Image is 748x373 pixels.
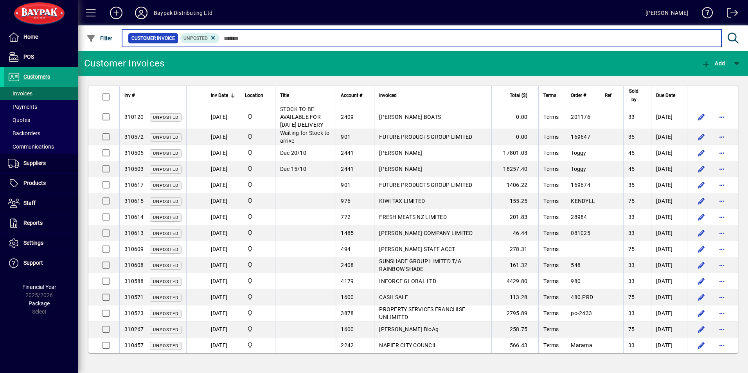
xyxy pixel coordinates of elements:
span: [PERSON_NAME] STAFF ACCT [379,246,455,252]
span: Suppliers [23,160,46,166]
span: Reports [23,220,43,226]
td: 278.31 [491,241,538,257]
td: 0.00 [491,129,538,145]
button: More options [716,211,728,223]
span: Staff [23,200,36,206]
div: Order # [571,91,595,100]
span: Total ($) [510,91,527,100]
span: Terms [543,294,559,300]
td: 1406.22 [491,177,538,193]
span: 310617 [124,182,144,188]
span: Terms [543,262,559,268]
span: Account # [341,91,362,100]
span: Unposted [153,247,178,252]
span: 33 [628,342,635,348]
a: Staff [4,194,78,213]
button: More options [716,259,728,271]
button: Edit [695,179,708,191]
span: Unposted [153,183,178,188]
a: Communications [4,140,78,153]
td: 17801.03 [491,145,538,161]
span: 548 [571,262,581,268]
span: Due 15/10 [280,166,306,172]
td: 2795.89 [491,305,538,321]
td: [DATE] [651,145,687,161]
div: Inv Date [211,91,235,100]
span: 310505 [124,150,144,156]
span: Unposted [153,115,178,120]
td: [DATE] [651,177,687,193]
span: 310120 [124,114,144,120]
span: Support [23,260,43,266]
div: Ref [605,91,619,100]
button: More options [716,163,728,175]
button: Edit [695,323,708,335]
span: Quotes [8,117,30,123]
span: Due Date [656,91,675,100]
span: 1600 [341,294,354,300]
span: Customer Invoice [131,34,175,42]
span: 75 [628,294,635,300]
span: INFORCE GLOBAL LTD [379,278,436,284]
span: Unposted [153,295,178,300]
span: Unposted [153,167,178,172]
div: Invoiced [379,91,487,100]
td: 161.32 [491,257,538,273]
a: Support [4,253,78,273]
td: [DATE] [206,105,240,129]
td: 566.43 [491,337,538,353]
span: Terms [543,230,559,236]
div: Customer Invoices [84,57,164,70]
td: [DATE] [206,337,240,353]
a: Quotes [4,113,78,127]
span: [PERSON_NAME] BioAg [379,326,439,332]
a: Payments [4,100,78,113]
button: Edit [695,259,708,271]
span: Unposted [153,135,178,140]
span: 33 [628,310,635,316]
td: [DATE] [206,321,240,337]
td: [DATE] [651,321,687,337]
td: 46.44 [491,225,538,241]
span: Terms [543,310,559,316]
span: Inv # [124,91,135,100]
a: Suppliers [4,154,78,173]
button: Edit [695,339,708,351]
span: 33 [628,262,635,268]
span: PROPERTY SERVICES FRANCHISE UNLIMITED [379,306,465,320]
span: Baypak - Onekawa [245,261,270,269]
span: Terms [543,91,556,100]
a: Home [4,27,78,47]
span: 35 [628,134,635,140]
span: Terms [543,278,559,284]
td: [DATE] [651,193,687,209]
button: More options [716,227,728,239]
span: Terms [543,198,559,204]
button: Edit [695,227,708,239]
a: Logout [721,2,738,27]
button: Edit [695,111,708,123]
td: [DATE] [651,337,687,353]
span: Baypak - Onekawa [245,149,270,157]
span: Unposted [153,199,178,204]
span: Baypak - Onekawa [245,213,270,221]
span: 45 [628,166,635,172]
span: Unposted [153,343,178,348]
td: [DATE] [651,273,687,289]
span: Terms [543,214,559,220]
span: Payments [8,104,37,110]
span: Baypak - Onekawa [245,341,270,350]
div: Inv # [124,91,182,100]
span: Unposted [183,36,208,41]
span: 310523 [124,310,144,316]
span: 480.PRD [571,294,593,300]
span: 901 [341,134,351,140]
span: Toggy [571,166,586,172]
span: Baypak - Onekawa [245,181,270,189]
span: FRESH MEATS NZ LIMITED [379,214,447,220]
span: Unposted [153,263,178,268]
button: Filter [85,31,115,45]
span: Products [23,180,46,186]
td: [DATE] [206,225,240,241]
span: Baypak - Onekawa [245,277,270,285]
